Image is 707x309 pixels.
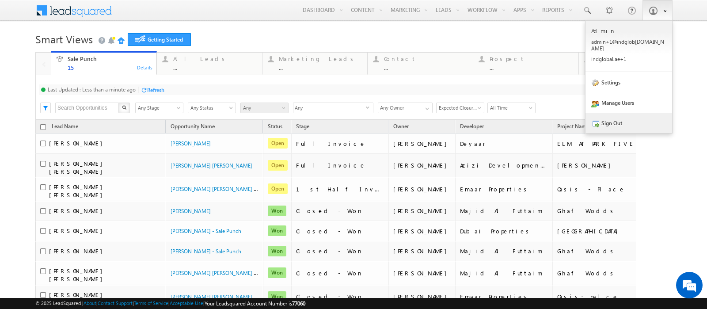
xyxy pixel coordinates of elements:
[296,269,384,277] div: Closed - Won
[367,53,473,75] a: Contact...
[188,104,233,112] span: Any Status
[296,227,384,235] div: Closed - Won
[268,246,286,256] span: Won
[591,27,666,34] p: Admin
[171,293,283,300] a: [PERSON_NAME] [PERSON_NAME] - Sale Punch
[557,161,645,169] div: [PERSON_NAME]
[487,103,536,113] a: All Time
[557,185,645,193] div: Oasis - Place
[268,206,286,216] span: Won
[49,267,107,282] span: [PERSON_NAME] [PERSON_NAME]
[268,291,286,302] span: Won
[268,183,288,194] span: Open
[393,207,451,215] div: [PERSON_NAME]
[456,122,488,133] a: Developer
[393,123,409,130] span: Owner
[49,160,107,175] span: [PERSON_NAME] [PERSON_NAME]
[49,291,107,306] span: [PERSON_NAME] [PERSON_NAME]
[122,105,126,110] img: Search
[171,269,283,276] a: [PERSON_NAME] [PERSON_NAME] - Sale Punch
[49,247,107,255] span: [PERSON_NAME]
[47,122,83,133] span: Lead Name
[48,86,136,93] div: Last Updated : Less than a minute ago
[98,300,133,306] a: Contact Support
[35,32,93,46] span: Smart Views
[11,82,161,234] textarea: Type your message and hit 'Enter'
[292,122,314,133] a: Stage
[490,55,573,62] div: Prospect
[296,185,384,193] div: 1st Half Invoice
[557,227,645,235] div: [GEOGRAPHIC_DATA]
[137,63,153,71] div: Details
[585,21,672,72] a: Admin admin+1@indglob[DOMAIN_NAME] indglobal.ae+1
[293,103,373,113] div: Any
[134,300,168,306] a: Terms of Service
[68,64,151,71] div: 15
[393,293,451,301] div: [PERSON_NAME]
[171,185,283,192] a: [PERSON_NAME] [PERSON_NAME] - Sale Punch
[557,269,645,277] div: Ghaf Wodds
[460,207,548,215] div: Majid Al Futtaim
[553,122,593,133] a: Project Name
[557,123,589,130] span: Project Name
[51,51,157,76] a: Sale Punch15Details
[393,140,451,148] div: [PERSON_NAME]
[128,33,191,46] a: Getting Started
[460,293,548,301] div: Emaar Properties
[393,185,451,193] div: [PERSON_NAME]
[393,247,451,255] div: [PERSON_NAME]
[263,122,287,133] a: Status
[145,4,166,26] div: Minimize live chat window
[296,140,384,148] div: Full Invoice
[557,140,645,148] div: ELM AT PARK FIVE B
[296,247,384,255] div: Closed - Won
[296,293,384,301] div: Closed - Won
[46,46,148,58] div: Chat with us now
[171,140,211,147] a: [PERSON_NAME]
[460,269,548,277] div: Majid Al Futtaim
[436,103,484,113] a: Expected Closure Date
[384,64,468,71] div: ...
[460,123,484,130] span: Developer
[173,64,257,71] div: ...
[156,53,262,75] a: All Leads...
[171,248,241,255] a: [PERSON_NAME] - Sale Punch
[120,242,160,254] em: Start Chat
[171,208,211,214] a: [PERSON_NAME]
[488,104,532,112] span: All Time
[49,139,107,147] span: [PERSON_NAME]
[293,103,366,113] span: Any
[268,138,288,149] span: Open
[68,55,151,62] div: Sale Punch
[296,161,384,169] div: Full Invoice
[171,162,252,169] a: [PERSON_NAME] [PERSON_NAME]
[84,300,96,306] a: About
[557,207,645,215] div: Ghaf Wodds
[49,207,107,214] span: [PERSON_NAME]
[460,227,548,235] div: Dubai Properties
[460,161,548,169] div: Azizi Developments
[473,53,579,75] a: Prospect...
[171,228,241,234] a: [PERSON_NAME] - Sale Punch
[55,103,119,113] input: Search Opportunities
[188,103,236,113] a: Any Status
[170,300,203,306] a: Acceptable Use
[585,113,672,133] a: Sign Out
[437,104,481,112] span: Expected Closure Date
[171,123,215,130] span: Opportunity Name
[366,105,373,109] span: select
[147,87,164,93] div: Refresh
[262,53,368,75] a: Marketing Leads...
[490,64,573,71] div: ...
[460,247,548,255] div: Majid Al Futtaim
[292,300,305,307] span: 77060
[205,300,305,307] span: Your Leadsquared Account Number is
[460,185,548,193] div: Emaar Properties
[279,55,362,62] div: Marketing Leads
[268,267,286,278] span: Won
[378,103,433,113] input: Type to Search
[591,38,666,52] p: admin +1@in dglob [DOMAIN_NAME]
[460,140,548,148] div: Deyaar
[557,293,645,301] div: Oasis- palce
[421,103,432,112] a: Show All Items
